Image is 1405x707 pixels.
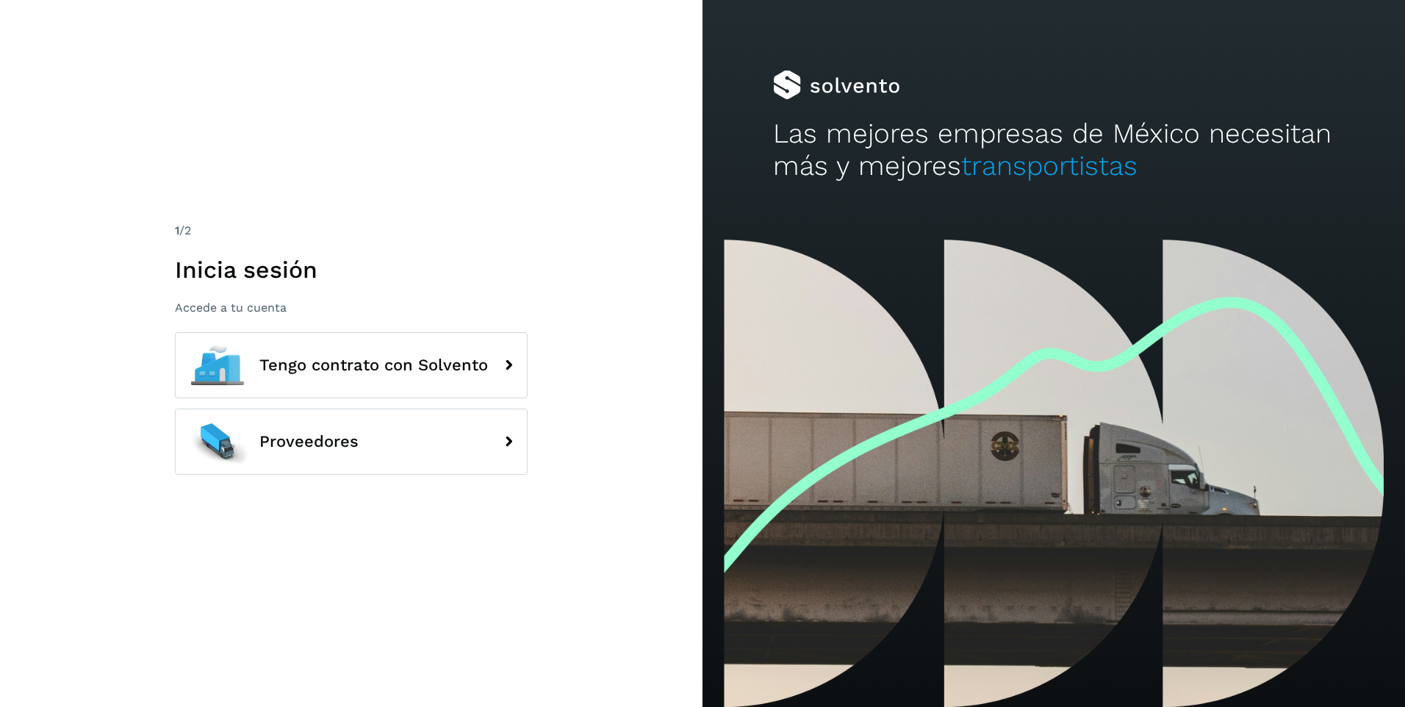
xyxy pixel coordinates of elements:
p: Accede a tu cuenta [175,301,528,315]
span: Tengo contrato con Solvento [259,356,488,374]
span: Proveedores [259,433,359,451]
h2: Las mejores empresas de México necesitan más y mejores [773,118,1335,183]
h1: Inicia sesión [175,256,528,284]
span: transportistas [961,150,1138,182]
button: Proveedores [175,409,528,475]
div: /2 [175,222,528,240]
button: Tengo contrato con Solvento [175,332,528,398]
span: 1 [175,223,179,237]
